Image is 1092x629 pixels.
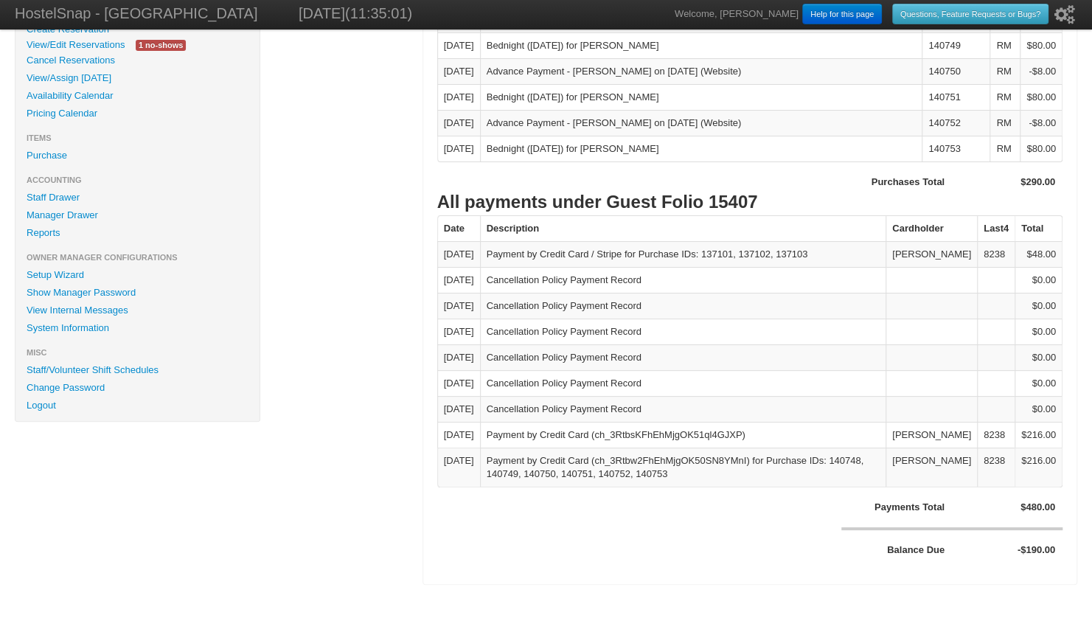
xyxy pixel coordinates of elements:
div: Bednight ([DATE]) for [PERSON_NAME] [487,91,917,104]
th: Description [480,216,886,241]
td: 8238 [977,241,1015,267]
a: View/Edit Reservations [15,37,136,52]
td: 2025-08-07 18:05:23 [437,110,480,136]
div: -$190.00 [967,543,1055,557]
div: -$8.00 [1026,65,1056,78]
td: 140750 [922,58,990,84]
td: 140752 [922,110,990,136]
div: $80.00 [1026,39,1056,52]
a: Show Manager Password [15,284,260,302]
th: Last4 [977,216,1015,241]
td: Cancellation Policy Payment Record [480,370,886,396]
td: RM [990,110,1020,136]
td: RM [990,32,1020,58]
td: [PERSON_NAME] [886,422,977,448]
td: $0.00 [1015,319,1062,344]
div: Purchases Total [871,176,944,189]
td: $216.00 [1015,448,1062,487]
li: Misc [15,344,260,361]
a: View/Assign [DATE] [15,69,260,87]
td: RM [990,84,1020,110]
td: $0.00 [1015,267,1062,293]
td: 2025-08-07 18:05:21 [437,448,480,487]
div: Bednight ([DATE]) for [PERSON_NAME] [487,39,917,52]
a: Cancel Reservations [15,52,260,69]
a: System Information [15,319,260,337]
td: Cancellation Policy Payment Record [480,344,886,370]
div: Advance Payment - [PERSON_NAME] on [DATE] (Website) [487,117,917,130]
div: $80.00 [1026,91,1056,104]
a: Staff Drawer [15,189,260,206]
div: Bednight ([DATE]) for [PERSON_NAME] [487,142,917,156]
a: Availability Calendar [15,87,260,105]
a: Create Reservation [15,21,260,38]
td: 2025-08-07 18:05:22 [437,84,480,110]
h2: All payments under Guest Folio 15407 [437,189,1063,215]
span: (11:35:01) [345,5,412,21]
a: Pricing Calendar [15,105,260,122]
td: 140749 [922,32,990,58]
td: 2025-06-20 13:43:58 [437,396,480,422]
div: $290.00 [967,176,1055,189]
td: 2025-06-20 13:43:23 [437,319,480,344]
td: [PERSON_NAME] [886,241,977,267]
td: 140753 [922,136,990,161]
td: RM [990,136,1020,161]
div: -$8.00 [1026,117,1056,130]
td: 2025-06-20 13:43:57 [437,370,480,396]
a: Reports [15,224,260,242]
td: Cancellation Policy Payment Record [480,319,886,344]
li: Items [15,129,260,147]
td: Cancellation Policy Payment Record [480,396,886,422]
td: $0.00 [1015,344,1062,370]
td: Payment by Credit Card (ch_3Rtbw2FhEhMjgOK50SN8YMnI) for Purchase IDs: 140748, 140749, 140750, 14... [480,448,886,487]
th: Date [437,216,480,241]
td: 140751 [922,84,990,110]
td: 2025-08-07 18:05:22 [437,32,480,58]
td: Cancellation Policy Payment Record [480,293,886,319]
a: View Internal Messages [15,302,260,319]
td: 2025-06-20 13:43:22 [437,293,480,319]
td: Payment by Credit Card (ch_3RtbsKFhEhMjgOK51ql4GJXP) [480,422,886,448]
a: Help for this page [802,4,882,24]
th: Cardholder [886,216,977,241]
td: [PERSON_NAME] [886,448,977,487]
td: 2025-06-20 13:17:44 [437,241,480,267]
div: Advance Payment - [PERSON_NAME] on [DATE] (Website) [487,65,917,78]
a: Logout [15,397,260,414]
td: Payment by Credit Card / Stripe for Purchase IDs: 137101, 137102, 137103 [480,241,886,267]
td: $0.00 [1015,396,1062,422]
td: 2025-08-07 18:05:22 [437,58,480,84]
td: RM [990,58,1020,84]
a: Staff/Volunteer Shift Schedules [15,361,260,379]
td: 2025-08-07 18:01:33 [437,422,480,448]
div: Balance Due [887,543,945,557]
td: Cancellation Policy Payment Record [480,267,886,293]
td: $0.00 [1015,370,1062,396]
td: 8238 [977,422,1015,448]
li: Owner Manager Configurations [15,249,260,266]
a: Change Password [15,379,260,397]
td: 2025-06-20 13:43:57 [437,344,480,370]
i: Setup Wizard [1054,5,1075,24]
td: $216.00 [1015,422,1062,448]
td: $48.00 [1015,241,1062,267]
td: 2025-08-07 18:05:23 [437,136,480,161]
a: Questions, Feature Requests or Bugs? [892,4,1048,24]
th: Total [1015,216,1062,241]
li: Accounting [15,171,260,189]
td: 2025-06-20 13:43:22 [437,267,480,293]
span: 1 no-shows [136,40,186,51]
td: $0.00 [1015,293,1062,319]
td: 8238 [977,448,1015,487]
a: 1 no-shows [125,37,197,52]
a: Manager Drawer [15,206,260,224]
a: Purchase [15,147,260,164]
div: $80.00 [1026,142,1056,156]
div: Payments Total [874,501,945,514]
a: Setup Wizard [15,266,260,284]
div: $480.00 [967,501,1055,514]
